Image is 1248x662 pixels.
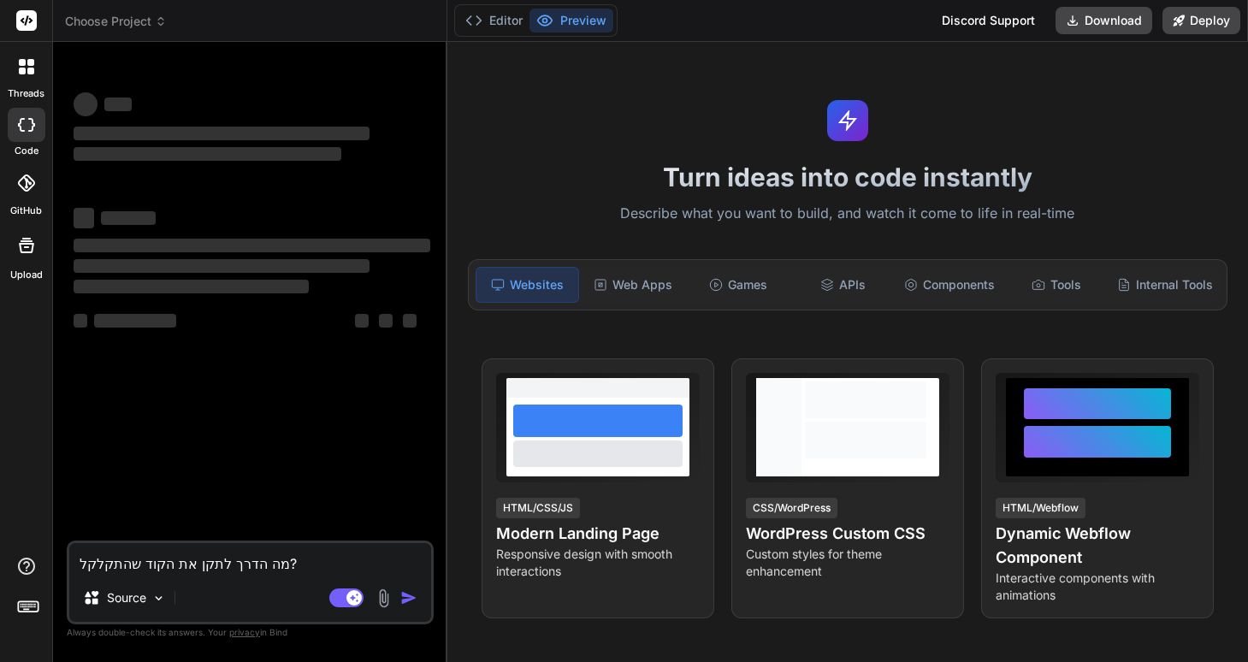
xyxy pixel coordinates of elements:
span: ‌ [104,98,132,111]
h4: Dynamic Webflow Component [996,522,1199,570]
label: GitHub [10,204,42,218]
p: Describe what you want to build, and watch it come to life in real-time [458,203,1238,225]
p: Always double-check its answers. Your in Bind [67,624,434,641]
p: Custom styles for theme enhancement [746,546,949,580]
button: Download [1056,7,1152,34]
div: CSS/WordPress [746,498,837,518]
button: Editor [458,9,529,33]
label: threads [8,86,44,101]
span: ‌ [74,208,94,228]
div: APIs [792,267,894,303]
img: icon [400,589,417,606]
span: ‌ [74,147,341,161]
div: Games [688,267,790,303]
span: ‌ [74,259,370,273]
div: Tools [1005,267,1107,303]
span: ‌ [74,280,309,293]
div: HTML/Webflow [996,498,1085,518]
h1: Turn ideas into code instantly [458,162,1238,192]
textarea: מה הדרך לתקן את הקוד שהתקלקל? [69,543,431,574]
span: Choose Project [65,13,167,30]
span: ‌ [74,239,430,252]
img: attachment [374,588,393,608]
p: Source [107,589,146,606]
div: Web Apps [583,267,684,303]
h4: WordPress Custom CSS [746,522,949,546]
p: Interactive components with animations [996,570,1199,604]
label: code [15,144,38,158]
div: Discord Support [932,7,1045,34]
div: Internal Tools [1110,267,1220,303]
div: Websites [476,267,579,303]
label: Upload [10,268,43,282]
span: ‌ [74,314,87,328]
img: Pick Models [151,591,166,606]
span: ‌ [379,314,393,328]
h4: Modern Landing Page [496,522,700,546]
div: Components [897,267,1002,303]
span: ‌ [101,211,156,225]
button: Deploy [1162,7,1240,34]
span: ‌ [355,314,369,328]
div: HTML/CSS/JS [496,498,580,518]
span: ‌ [74,127,370,140]
p: Responsive design with smooth interactions [496,546,700,580]
span: ‌ [74,92,98,116]
span: privacy [229,627,260,637]
button: Preview [529,9,613,33]
span: ‌ [403,314,417,328]
span: ‌ [94,314,176,328]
